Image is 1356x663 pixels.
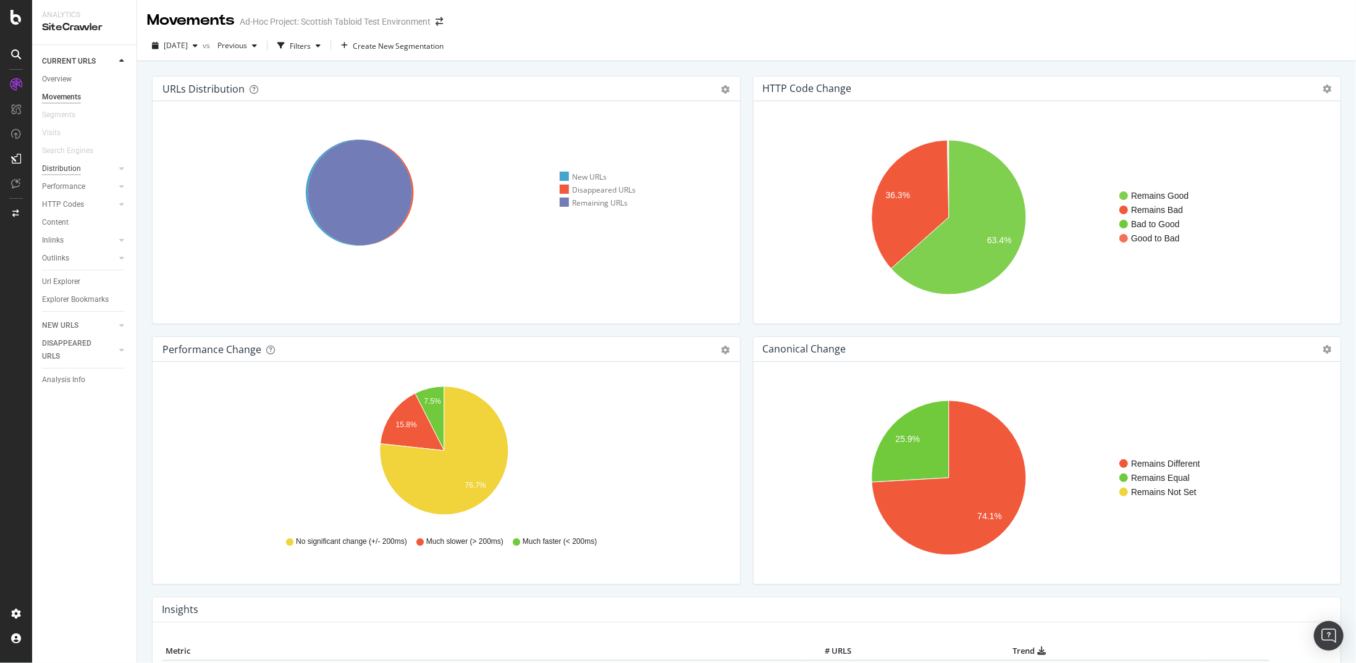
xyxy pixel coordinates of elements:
th: # URLS [805,642,854,661]
div: Content [42,216,69,229]
a: Analysis Info [42,373,128,386]
text: Remains Not Set [1131,487,1197,497]
div: Segments [42,109,75,122]
div: Distribution [42,162,81,175]
a: HTTP Codes [42,198,116,211]
div: URLs Distribution [162,83,245,95]
div: DISAPPEARED URLS [42,337,104,363]
text: 25.9% [895,434,920,444]
div: gear [722,85,730,94]
div: Inlinks [42,234,64,247]
span: 2025 Aug. 18th [164,40,188,51]
h4: Canonical Change [763,341,846,357]
h4: Insights [162,601,198,618]
a: NEW URLS [42,319,116,332]
span: Much faster (< 200ms) [523,536,597,547]
a: Performance [42,180,116,193]
div: Movements [42,91,81,104]
div: CURRENT URLS [42,55,96,68]
a: Visits [42,127,73,140]
span: Previous [213,40,247,51]
div: gear [722,346,730,354]
svg: A chart. [764,121,1327,314]
text: Bad to Good [1131,219,1180,229]
a: Distribution [42,162,116,175]
div: Ad-Hoc Project: Scottish Tabloid Test Environment [240,15,431,28]
div: SiteCrawler [42,20,127,35]
text: 76.7% [465,482,486,490]
div: Movements [147,10,235,31]
svg: A chart. [764,382,1327,574]
a: Explorer Bookmarks [42,293,128,306]
div: HTTP Codes [42,198,84,211]
svg: A chart. [162,382,726,525]
a: Search Engines [42,144,106,157]
div: Remaining URLs [560,198,628,208]
a: Movements [42,91,128,104]
span: Create New Segmentation [353,41,444,51]
text: Remains Bad [1131,205,1183,215]
a: Inlinks [42,234,116,247]
text: 74.1% [977,512,1002,522]
a: Segments [42,109,88,122]
div: Search Engines [42,144,93,157]
div: Explorer Bookmarks [42,293,109,306]
div: Url Explorer [42,275,80,288]
button: Filters [272,36,326,56]
div: Open Intercom Messenger [1314,621,1344,651]
text: 7.5% [424,397,441,406]
text: 63.4% [987,235,1012,245]
a: Outlinks [42,252,116,265]
text: Remains Different [1131,459,1200,469]
text: Remains Equal [1131,473,1190,483]
div: Performance Change [162,343,261,356]
span: Much slower (> 200ms) [426,536,503,547]
i: Options [1323,345,1331,354]
text: Remains Good [1131,191,1189,201]
th: Trend [854,642,1205,661]
div: Overview [42,73,72,86]
span: vs [203,40,213,51]
button: Previous [213,36,262,56]
div: NEW URLS [42,319,78,332]
div: Disappeared URLs [560,185,636,195]
div: arrow-right-arrow-left [436,17,443,26]
span: No significant change (+/- 200ms) [296,536,407,547]
a: DISAPPEARED URLS [42,337,116,363]
div: Visits [42,127,61,140]
a: Overview [42,73,128,86]
div: Analysis Info [42,373,85,386]
th: Metric [162,642,805,661]
div: Analytics [42,10,127,20]
div: Performance [42,180,85,193]
div: Outlinks [42,252,69,265]
a: Url Explorer [42,275,128,288]
text: 36.3% [885,190,910,200]
text: 15.8% [396,420,417,429]
div: Filters [290,41,311,51]
text: Good to Bad [1131,233,1180,243]
button: [DATE] [147,36,203,56]
i: Options [1323,85,1331,93]
button: Create New Segmentation [336,36,448,56]
div: New URLs [560,172,607,182]
h4: HTTP Code Change [763,80,852,97]
a: CURRENT URLS [42,55,116,68]
a: Content [42,216,128,229]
